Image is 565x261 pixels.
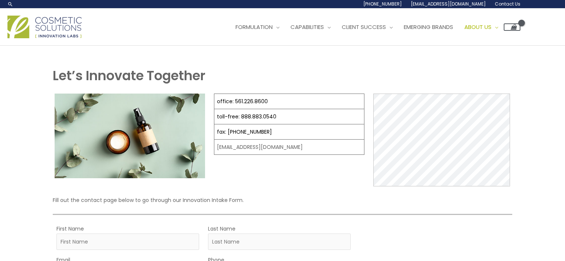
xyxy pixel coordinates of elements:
[53,66,205,85] strong: Let’s Innovate Together
[459,16,504,38] a: About Us
[7,16,82,38] img: Cosmetic Solutions Logo
[208,224,236,234] label: Last Name
[336,16,398,38] a: Client Success
[230,16,285,38] a: Formulation
[53,195,512,205] p: Fill out the contact page below to go through our Innovation Intake Form.
[342,23,386,31] span: Client Success
[214,140,364,155] td: [EMAIL_ADDRESS][DOMAIN_NAME]
[56,234,199,250] input: First Name
[290,23,324,31] span: Capabilities
[7,1,13,7] a: Search icon link
[504,23,520,31] a: View Shopping Cart, empty
[236,23,273,31] span: Formulation
[224,16,520,38] nav: Site Navigation
[56,224,84,234] label: First Name
[398,16,459,38] a: Emerging Brands
[208,234,351,250] input: Last Name
[55,94,205,178] img: Contact page image for private label skincare manufacturer Cosmetic solutions shows a skin care b...
[495,1,520,7] span: Contact Us
[464,23,491,31] span: About Us
[217,113,276,120] a: toll-free: 888.883.0540
[363,1,402,7] span: [PHONE_NUMBER]
[217,98,268,105] a: office: 561.226.8600
[217,128,272,136] a: fax: [PHONE_NUMBER]
[404,23,453,31] span: Emerging Brands
[411,1,486,7] span: [EMAIL_ADDRESS][DOMAIN_NAME]
[285,16,336,38] a: Capabilities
